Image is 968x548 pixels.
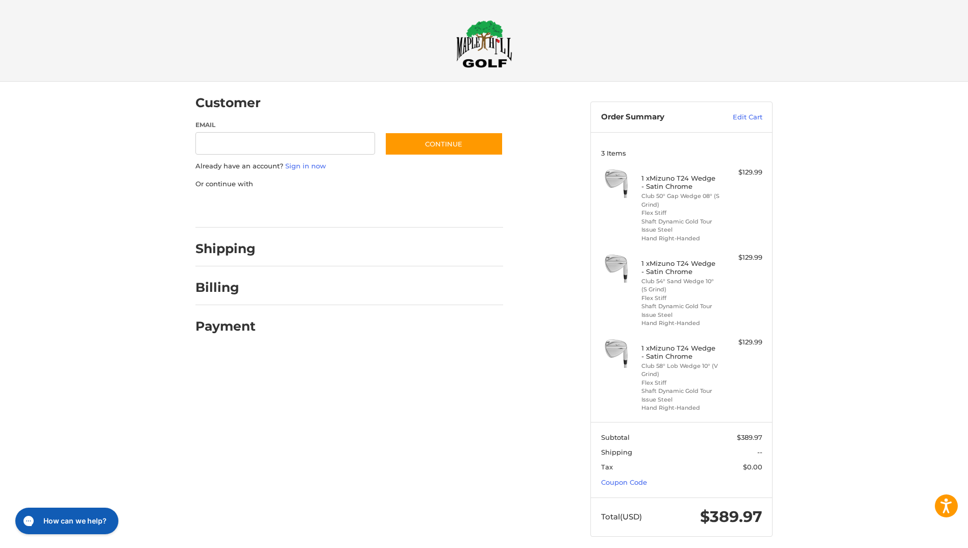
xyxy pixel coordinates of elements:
[192,199,269,217] iframe: PayPal-paypal
[743,463,762,471] span: $0.00
[641,209,719,217] li: Flex Stiff
[10,504,121,538] iframe: Gorgias live chat messenger
[641,302,719,319] li: Shaft Dynamic Gold Tour Issue Steel
[737,433,762,441] span: $389.97
[195,241,256,257] h2: Shipping
[700,507,762,526] span: $389.97
[641,217,719,234] li: Shaft Dynamic Gold Tour Issue Steel
[641,259,719,276] h4: 1 x Mizuno T24 Wedge - Satin Chrome
[641,234,719,243] li: Hand Right-Handed
[641,174,719,191] h4: 1 x Mizuno T24 Wedge - Satin Chrome
[456,20,512,68] img: Maple Hill Golf
[195,161,503,171] p: Already have an account?
[601,448,632,456] span: Shipping
[641,404,719,412] li: Hand Right-Handed
[641,344,719,361] h4: 1 x Mizuno T24 Wedge - Satin Chrome
[195,95,261,111] h2: Customer
[722,337,762,347] div: $129.99
[641,294,719,303] li: Flex Stiff
[601,512,642,521] span: Total (USD)
[195,280,255,295] h2: Billing
[195,179,503,189] p: Or continue with
[285,162,326,170] a: Sign in now
[722,167,762,178] div: $129.99
[641,362,719,379] li: Club 58° Lob Wedge 10° (V Grind)
[601,433,630,441] span: Subtotal
[601,478,647,486] a: Coupon Code
[365,199,442,217] iframe: PayPal-venmo
[601,112,711,122] h3: Order Summary
[722,253,762,263] div: $129.99
[641,277,719,294] li: Club 54° Sand Wedge 10° (S Grind)
[757,448,762,456] span: --
[601,149,762,157] h3: 3 Items
[279,199,355,217] iframe: PayPal-paylater
[711,112,762,122] a: Edit Cart
[641,319,719,328] li: Hand Right-Handed
[601,463,613,471] span: Tax
[195,318,256,334] h2: Payment
[641,379,719,387] li: Flex Stiff
[641,387,719,404] li: Shaft Dynamic Gold Tour Issue Steel
[385,132,503,156] button: Continue
[195,120,375,130] label: Email
[641,192,719,209] li: Club 50° Gap Wedge 08° (S Grind)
